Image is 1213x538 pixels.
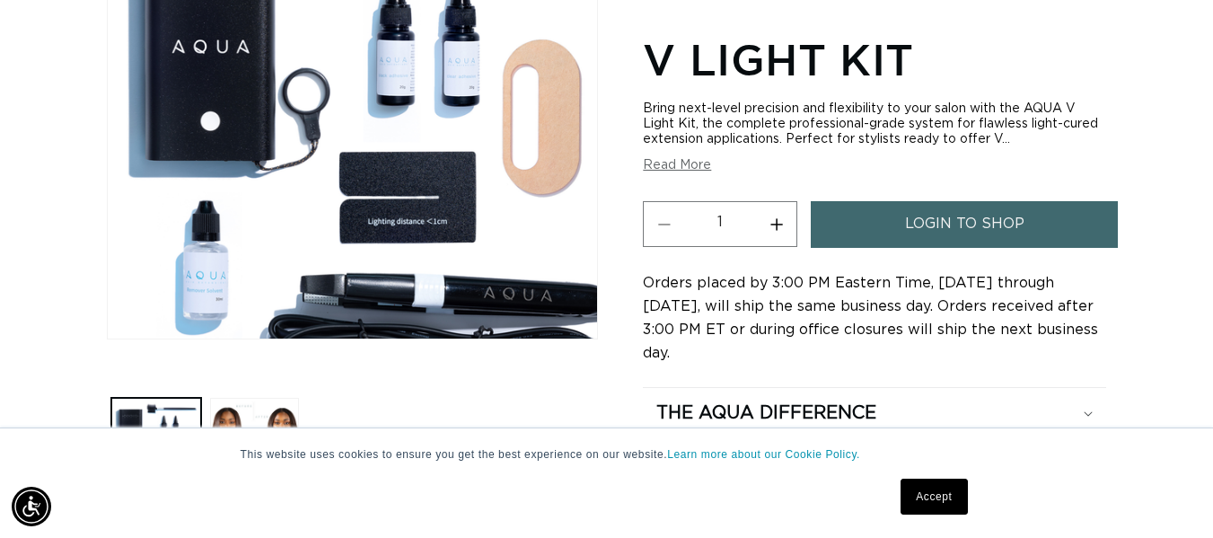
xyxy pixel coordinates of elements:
button: Read More [643,158,711,173]
div: Bring next-level precision and flexibility to your salon with the AQUA V Light Kit, the complete ... [643,101,1106,147]
a: Accept [901,479,967,515]
div: Accessibility Menu [12,487,51,526]
span: Orders placed by 3:00 PM Eastern Time, [DATE] through [DATE], will ship the same business day. Or... [643,276,1098,360]
h2: The Aqua Difference [656,401,876,425]
iframe: Chat Widget [1123,452,1213,538]
h1: V Light Kit [643,31,1106,87]
button: Load image 2 in gallery view [210,398,299,487]
summary: The Aqua Difference [643,388,1106,438]
button: Load image 1 in gallery view [111,398,200,487]
a: login to shop [811,201,1118,247]
a: Learn more about our Cookie Policy. [667,448,860,461]
p: This website uses cookies to ensure you get the best experience on our website. [241,446,973,463]
span: login to shop [905,201,1024,247]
